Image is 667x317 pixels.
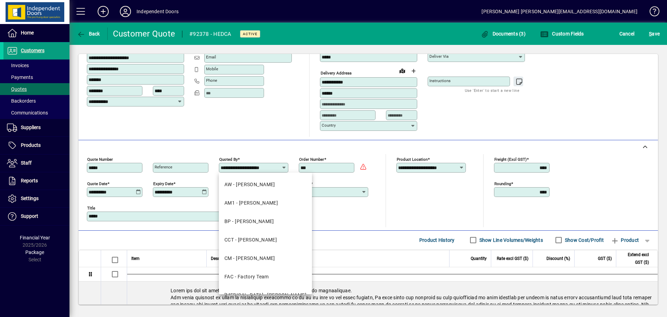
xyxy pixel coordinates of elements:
div: BP - [PERSON_NAME] [224,218,274,225]
a: Suppliers [3,119,69,136]
div: [MEDICAL_DATA] - [PERSON_NAME] [224,292,306,299]
button: Profile [114,5,137,18]
a: Invoices [3,60,69,71]
span: Cancel [619,28,635,39]
a: Reports [3,172,69,190]
div: CM - [PERSON_NAME] [224,255,275,262]
mat-label: Deliver via [429,54,448,59]
mat-label: Quote date [87,181,107,186]
a: View on map [397,65,408,76]
span: Item [131,255,140,262]
a: Home [3,24,69,42]
button: Save [647,27,661,40]
span: Reports [21,178,38,183]
span: ave [649,28,660,39]
mat-label: Rounding [494,181,511,186]
mat-hint: Use 'Enter' to start a new line [465,86,519,94]
span: Suppliers [21,125,41,130]
span: Documents (3) [480,31,526,37]
div: AM1 - [PERSON_NAME] [224,199,278,207]
mat-label: Quoted by [219,157,238,161]
mat-option: BP - Brad Price [219,212,312,231]
label: Show Line Volumes/Weights [478,237,543,244]
span: Extend excl GST ($) [620,251,649,266]
mat-option: AW - Alison Worden [219,175,312,194]
div: [PERSON_NAME] [PERSON_NAME][EMAIL_ADDRESS][DOMAIN_NAME] [481,6,637,17]
span: Custom Fields [540,31,584,37]
div: Independent Doors [137,6,179,17]
button: Back [75,27,102,40]
span: Product History [419,235,455,246]
button: Documents (3) [479,27,527,40]
a: Quotes [3,83,69,95]
span: Rate excl GST ($) [497,255,528,262]
span: Description [211,255,232,262]
mat-option: CM - Chris Maguire [219,249,312,268]
mat-label: Freight (excl GST) [494,157,527,161]
span: Quantity [471,255,487,262]
a: Staff [3,154,69,172]
mat-label: Order number [299,157,324,161]
button: Add [92,5,114,18]
div: AW - [PERSON_NAME] [224,181,275,188]
a: Backorders [3,95,69,107]
span: Package [25,249,44,255]
span: Support [21,213,38,219]
span: Settings [21,196,39,201]
span: Back [77,31,100,37]
span: Communications [7,110,48,116]
mat-label: Title [87,205,95,210]
span: Home [21,30,34,35]
button: Custom Fields [538,27,586,40]
mat-label: Quote number [87,157,113,161]
span: Financial Year [20,235,50,240]
mat-option: AM1 - Angie Mehlhopt [219,194,312,212]
mat-label: Reference [155,165,172,169]
mat-label: Country [322,123,336,128]
span: Payments [7,74,33,80]
a: Knowledge Base [644,1,658,24]
div: Customer Quote [113,28,175,39]
button: Product [607,234,642,246]
div: FAC - Factory Team [224,273,269,280]
label: Show Cost/Profit [563,237,604,244]
button: Product History [417,234,458,246]
span: Product [611,235,639,246]
span: Staff [21,160,32,166]
a: Communications [3,107,69,119]
span: S [649,31,652,37]
a: Settings [3,190,69,207]
mat-label: Expiry date [153,181,173,186]
span: Active [243,32,257,36]
div: CCT - [PERSON_NAME] [224,236,277,244]
mat-label: Mobile [206,66,218,71]
mat-label: Email [206,55,216,60]
mat-label: Product location [397,157,428,161]
a: Products [3,137,69,154]
button: Choose address [408,65,419,77]
span: Quotes [7,86,27,92]
span: Invoices [7,63,29,68]
span: Backorders [7,98,36,104]
a: Support [3,208,69,225]
mat-option: CCT - Cassie Cameron-Tait [219,231,312,249]
mat-label: Phone [206,78,217,83]
div: #92378 - HEDCA [189,29,231,40]
app-page-header-button: Back [69,27,108,40]
mat-label: Instructions [429,78,451,83]
button: Cancel [618,27,636,40]
span: Products [21,142,41,148]
mat-option: FAC - Factory Team [219,268,312,286]
mat-option: HMS - Hayden Smith [219,286,312,304]
span: GST ($) [598,255,612,262]
span: Customers [21,48,44,53]
span: Discount (%) [546,255,570,262]
a: Payments [3,71,69,83]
